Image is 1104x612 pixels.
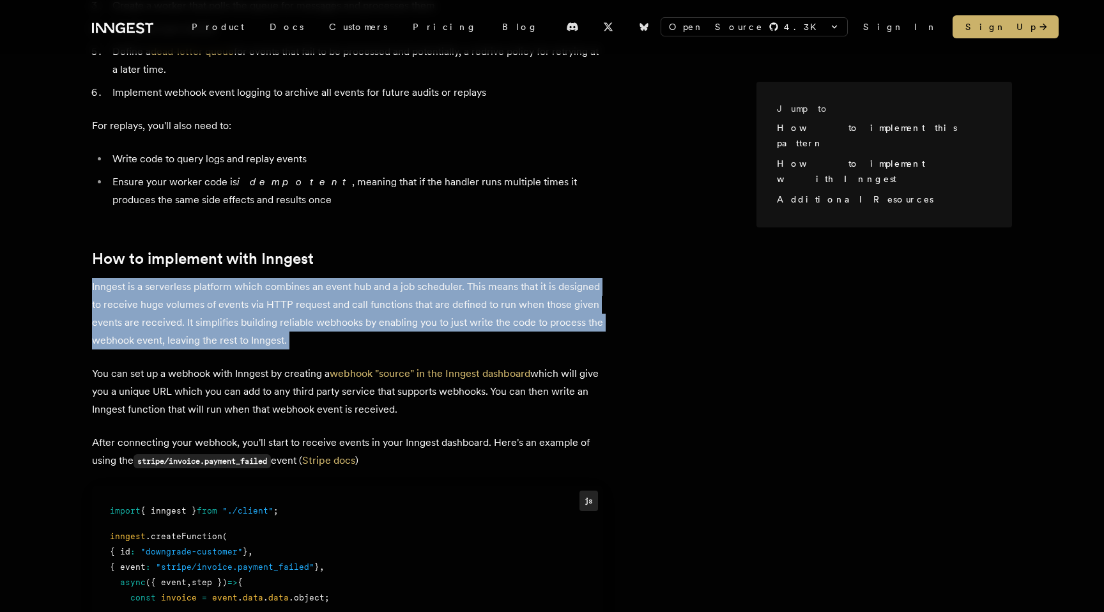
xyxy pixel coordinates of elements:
[110,506,141,516] span: import
[227,578,238,587] span: =>
[92,278,603,349] p: Inngest is a serverless platform which combines an event hub and a job scheduler. This means that...
[669,20,763,33] span: Open Source
[863,20,937,33] a: Sign In
[243,593,263,602] span: data
[179,15,257,38] div: Product
[777,123,957,148] a: How to implement this pattern
[630,17,658,37] a: Bluesky
[92,434,603,470] p: After connecting your webhook, you'll start to receive events in your Inngest dashboard. Here's a...
[784,20,824,33] span: 4.3 K
[202,593,207,602] span: =
[92,117,603,135] p: For replays, you'll also need to:
[273,506,279,516] span: ;
[777,102,981,115] h3: Jump to
[146,532,222,541] span: .createFunction
[130,547,135,556] span: :
[146,578,187,587] span: ({ event
[92,365,603,418] p: You can set up a webhook with Inngest by creating a which will give you a unique URL which you ca...
[222,506,273,516] span: "./client"
[146,562,151,572] span: :
[777,158,924,184] a: How to implement with Inngest
[120,578,146,587] span: async
[130,593,156,602] span: const
[237,176,352,188] em: idempotent
[302,454,355,466] a: Stripe docs
[319,562,325,572] span: ,
[257,15,316,38] a: Docs
[558,17,586,37] a: Discord
[109,150,603,168] li: Write code to query logs and replay events
[110,547,130,556] span: { id
[141,506,197,516] span: { inngest }
[192,578,227,587] span: step })
[268,593,289,602] span: data
[161,593,197,602] span: invoice
[109,173,603,209] li: Ensure your worker code is , meaning that if the handler runs multiple times it produces the same...
[109,43,603,79] li: Define a for events that fail to be processed and potentially, a redrive policy for retrying at a...
[110,532,146,541] span: inngest
[197,506,217,516] span: from
[110,562,146,572] span: { event
[109,84,603,102] li: Implement webhook event logging to archive all events for future audits or replays
[238,578,243,587] span: {
[263,593,268,602] span: .
[314,562,319,572] span: }
[594,17,622,37] a: X
[777,194,933,204] a: Additional Resources
[489,15,551,38] a: Blog
[156,562,314,572] span: "stripe/invoice.payment_failed"
[187,578,192,587] span: ,
[238,593,243,602] span: .
[141,547,243,556] span: "downgrade-customer"
[212,593,238,602] span: event
[134,454,271,468] code: stripe/invoice.payment_failed
[953,15,1059,38] a: Sign Up
[400,15,489,38] a: Pricing
[289,593,330,602] span: .object;
[248,547,253,556] span: ,
[243,547,248,556] span: }
[579,491,598,510] div: js
[222,532,227,541] span: (
[92,250,603,268] h2: How to implement with Inngest
[316,15,400,38] a: Customers
[330,367,530,379] a: webhook "source" in the Inngest dashboard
